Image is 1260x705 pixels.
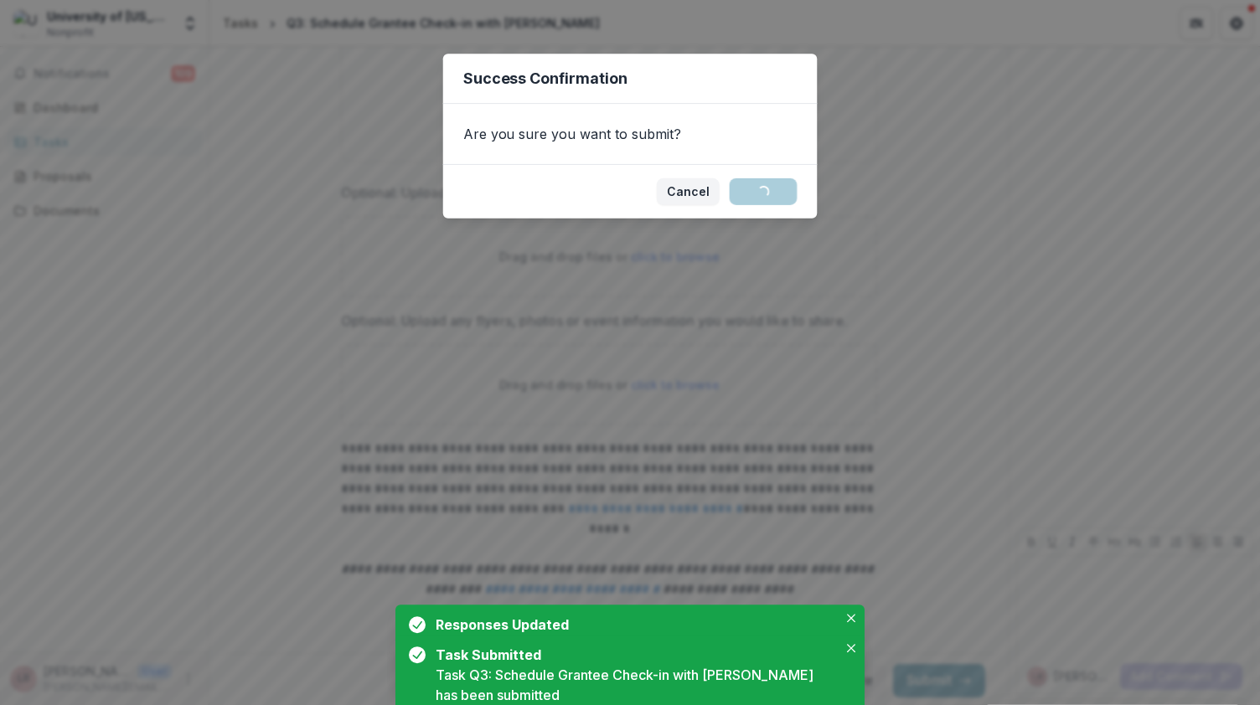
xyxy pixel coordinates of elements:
[436,615,831,635] div: Responses Updated
[436,645,831,665] div: Task Submitted
[841,608,861,628] button: Close
[443,54,818,104] header: Success Confirmation
[657,178,720,205] button: Cancel
[436,665,838,705] div: Task Q3: Schedule Grantee Check-in with [PERSON_NAME] has been submitted
[443,104,818,164] div: Are you sure you want to submit?
[841,638,861,658] button: Close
